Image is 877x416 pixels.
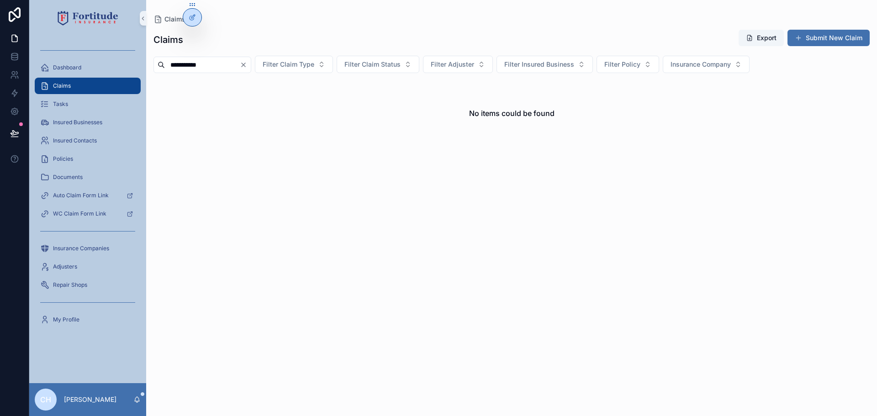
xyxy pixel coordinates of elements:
a: Insurance Companies [35,240,141,257]
span: Policies [53,155,73,163]
div: scrollable content [29,37,146,340]
h2: No items could be found [469,108,555,119]
span: Tasks [53,100,68,108]
span: Filter Insured Business [504,60,574,69]
a: Dashboard [35,59,141,76]
span: Claims [164,15,185,24]
a: My Profile [35,311,141,328]
a: Adjusters [35,258,141,275]
span: Filter Adjuster [431,60,474,69]
span: Dashboard [53,64,81,71]
button: Select Button [497,56,593,73]
button: Select Button [337,56,419,73]
a: Insured Businesses [35,114,141,131]
span: Adjusters [53,263,77,270]
span: Insurance Companies [53,245,109,252]
span: CH [40,394,51,405]
span: Filter Policy [604,60,640,69]
a: Claims [35,78,141,94]
span: Filter Claim Status [344,60,401,69]
span: Repair Shops [53,281,87,289]
span: Insured Businesses [53,119,102,126]
span: Insured Contacts [53,137,97,144]
a: Auto Claim Form Link [35,187,141,204]
span: Claims [53,82,71,90]
button: Export [739,30,784,46]
button: Clear [240,61,251,68]
p: [PERSON_NAME] [64,395,116,404]
span: Filter Claim Type [263,60,314,69]
a: Documents [35,169,141,185]
span: WC Claim Form Link [53,210,106,217]
a: Insured Contacts [35,132,141,149]
h1: Claims [153,33,183,46]
a: WC Claim Form Link [35,205,141,222]
button: Select Button [597,56,659,73]
a: Policies [35,151,141,167]
button: Select Button [663,56,750,73]
span: Documents [53,174,83,181]
a: Claims [153,15,185,24]
button: Select Button [423,56,493,73]
span: Insurance Company [671,60,731,69]
span: Auto Claim Form Link [53,192,109,199]
button: Submit New Claim [787,30,870,46]
span: My Profile [53,316,79,323]
button: Select Button [255,56,333,73]
img: App logo [58,11,118,26]
a: Tasks [35,96,141,112]
a: Repair Shops [35,277,141,293]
